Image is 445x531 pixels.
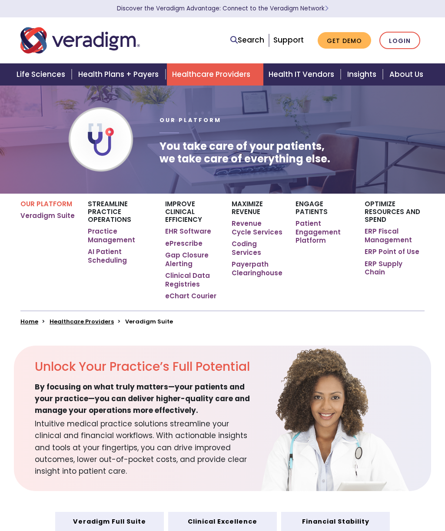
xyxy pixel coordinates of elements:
[296,219,352,245] a: Patient Engagement Platform
[165,251,219,268] a: Gap Closure Alerting
[55,512,164,531] a: Veradigm Full Suite
[88,227,152,244] a: Practice Management
[165,271,219,288] a: Clinical Data Registries
[35,416,257,477] span: Intuitive medical practice solutions streamline your clinical and financial workflows. With actio...
[384,63,434,86] a: About Us
[281,512,390,531] a: Financial Stability
[167,63,263,86] a: Healthcare Providers
[230,34,264,46] a: Search
[35,381,257,417] span: By focusing on what truly matters—your patients and your practice—you can deliver higher-quality ...
[50,317,114,326] a: Healthcare Providers
[257,346,409,491] img: solution-provider-potential.png
[117,4,329,13] a: Discover the Veradigm Advantage: Connect to the Veradigm NetworkLearn More
[365,227,425,244] a: ERP Fiscal Management
[365,260,425,277] a: ERP Supply Chain
[318,32,371,49] a: Get Demo
[159,116,221,124] span: Our Platform
[165,292,216,300] a: eChart Courier
[165,227,211,236] a: EHR Software
[11,63,73,86] a: Life Sciences
[342,63,384,86] a: Insights
[73,63,166,86] a: Health Plans + Payers
[263,63,342,86] a: Health IT Vendors
[20,26,140,55] img: Veradigm logo
[232,260,282,277] a: Payerpath Clearinghouse
[20,211,75,220] a: Veradigm Suite
[232,240,282,257] a: Coding Services
[20,317,38,326] a: Home
[365,247,419,256] a: ERP Point of Use
[35,359,257,374] h2: Unlock Your Practice’s Full Potential
[325,4,329,13] span: Learn More
[232,219,282,236] a: Revenue Cycle Services
[273,35,304,45] a: Support
[165,239,203,248] a: ePrescribe
[159,140,330,165] h1: You take care of your patients, we take care of everything else.
[88,247,152,264] a: AI Patient Scheduling
[168,512,277,531] a: Clinical Excellence
[379,32,420,49] a: Login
